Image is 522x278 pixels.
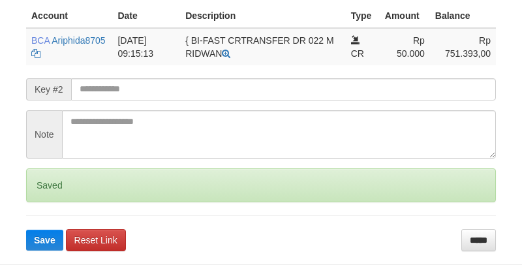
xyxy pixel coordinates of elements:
[31,48,40,59] a: Copy Ariphida8705 to clipboard
[74,235,117,245] span: Reset Link
[180,4,346,28] th: Description
[26,168,496,202] div: Saved
[430,28,496,65] td: Rp 751.393,00
[26,78,71,100] span: Key #2
[112,28,180,65] td: [DATE] 09:15:13
[52,35,106,46] a: Ariphida8705
[26,110,62,159] span: Note
[26,4,112,28] th: Account
[66,229,126,251] a: Reset Link
[380,28,430,65] td: Rp 50.000
[346,4,380,28] th: Type
[34,235,55,245] span: Save
[351,48,364,59] span: CR
[26,230,63,251] button: Save
[430,4,496,28] th: Balance
[180,28,346,65] td: { BI-FAST CRTRANSFER DR 022 M RIDWAN
[112,4,180,28] th: Date
[380,4,430,28] th: Amount
[31,35,50,46] span: BCA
